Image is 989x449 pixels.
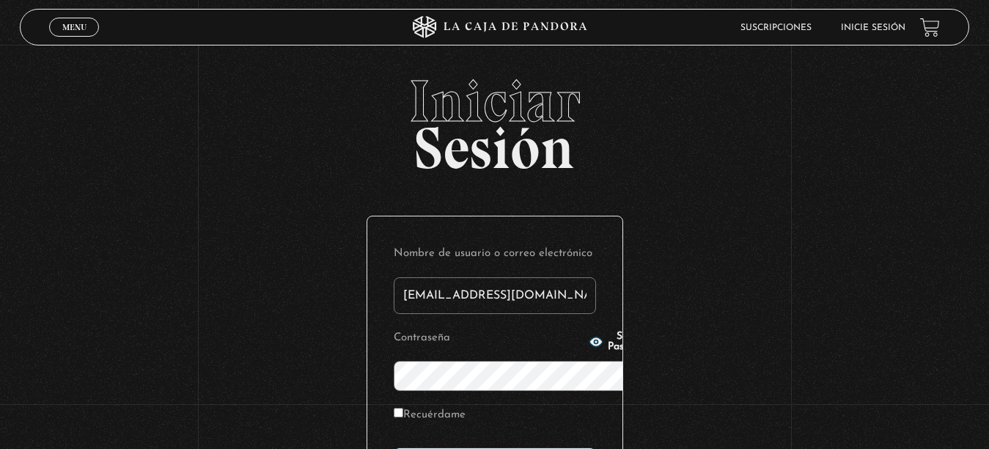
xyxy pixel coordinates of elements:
[394,408,403,417] input: Recuérdame
[920,18,940,37] a: View your shopping cart
[841,23,905,32] a: Inicie sesión
[62,23,87,32] span: Menu
[589,332,650,352] button: Show Password
[20,72,969,166] h2: Sesión
[57,35,92,45] span: Cerrar
[608,332,650,352] span: Show Password
[394,404,466,427] label: Recuérdame
[394,243,596,266] label: Nombre de usuario o correo electrónico
[394,327,584,350] label: Contraseña
[20,72,969,131] span: Iniciar
[740,23,812,32] a: Suscripciones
